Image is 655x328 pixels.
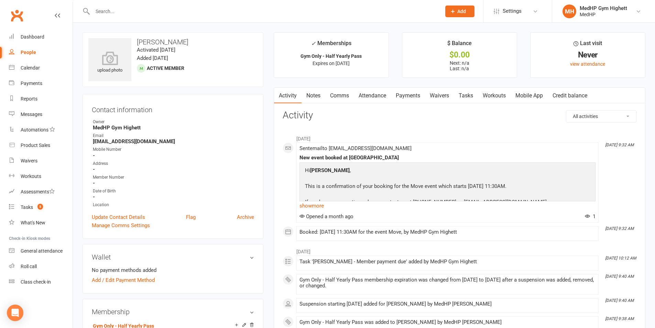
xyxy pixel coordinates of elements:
[93,152,254,159] strong: -
[88,38,258,46] h3: [PERSON_NAME]
[299,301,596,307] div: Suspension starting [DATE] added for [PERSON_NAME] by MedHP [PERSON_NAME]
[425,88,454,104] a: Waivers
[9,91,73,107] a: Reports
[9,138,73,153] a: Product Sales
[408,51,511,59] div: $0.00
[580,11,627,18] div: MedHP
[283,244,636,255] li: [DATE]
[21,189,55,194] div: Assessments
[537,51,639,59] div: Never
[299,155,596,161] div: New event booked at [GEOGRAPHIC_DATA]
[9,243,73,259] a: General attendance kiosk mode
[88,51,131,74] div: upload photo
[9,107,73,122] a: Messages
[93,174,254,181] div: Member Number
[391,88,425,104] a: Payments
[303,198,550,208] p: If you have any questions please contact us at [PHONE_NUMBER] or [EMAIL_ADDRESS][DOMAIN_NAME].
[563,4,576,18] div: MH
[299,145,412,151] span: Sent email to [EMAIL_ADDRESS][DOMAIN_NAME]
[8,7,25,24] a: Clubworx
[9,60,73,76] a: Calendar
[325,88,354,104] a: Comms
[299,201,596,211] a: show more
[9,259,73,274] a: Roll call
[93,146,254,153] div: Mobile Number
[92,266,254,274] li: No payment methods added
[478,88,511,104] a: Workouts
[21,96,37,102] div: Reports
[92,276,155,284] a: Add / Edit Payment Method
[147,65,184,71] span: Active member
[570,61,605,67] a: view attendance
[605,226,634,231] i: [DATE] 9:32 AM
[93,194,254,200] strong: -
[574,39,602,51] div: Last visit
[21,173,41,179] div: Workouts
[93,202,254,208] div: Location
[311,39,351,52] div: Memberships
[585,213,596,220] span: 1
[21,127,48,133] div: Automations
[21,50,36,55] div: People
[299,259,596,265] div: Task '[PERSON_NAME] - Member payment due' added by MedHP Gym Highett
[92,213,145,221] a: Update Contact Details
[21,264,37,269] div: Roll call
[21,279,51,285] div: Class check-in
[274,88,302,104] a: Activity
[9,200,73,215] a: Tasks 5
[92,103,254,114] h3: Contact information
[457,9,466,14] span: Add
[137,55,168,61] time: Added [DATE]
[283,110,636,121] h3: Activity
[21,65,40,71] div: Calendar
[299,319,596,325] div: Gym Only - Half Yearly Pass was added to [PERSON_NAME] by MedHP [PERSON_NAME]
[9,215,73,231] a: What's New
[303,166,550,176] p: Hi ,
[93,133,254,139] div: Email
[503,3,522,19] span: Settings
[445,6,474,17] button: Add
[9,122,73,138] a: Automations
[548,88,592,104] a: Credit balance
[237,213,254,221] a: Archive
[92,253,254,261] h3: Wallet
[447,39,472,51] div: $ Balance
[93,138,254,145] strong: [EMAIL_ADDRESS][DOMAIN_NAME]
[21,81,42,86] div: Payments
[605,142,634,147] i: [DATE] 9:32 AM
[311,40,316,47] i: ✓
[511,88,548,104] a: Mobile App
[37,204,43,210] span: 5
[90,7,436,16] input: Search...
[605,316,634,321] i: [DATE] 9:38 AM
[283,131,636,142] li: [DATE]
[21,34,44,40] div: Dashboard
[21,158,37,163] div: Waivers
[9,153,73,169] a: Waivers
[299,213,353,220] span: Opened a month ago
[605,274,634,279] i: [DATE] 9:40 AM
[93,160,254,167] div: Address
[9,29,73,45] a: Dashboard
[186,213,196,221] a: Flag
[299,277,596,289] div: Gym Only - Half Yearly Pass membership expiration was changed from [DATE] to [DATE] after a suspe...
[137,47,175,53] time: Activated [DATE]
[605,256,636,261] i: [DATE] 10:12 AM
[21,220,45,225] div: What's New
[580,5,627,11] div: MedHP Gym Highett
[93,180,254,186] strong: -
[605,298,634,303] i: [DATE] 9:40 AM
[21,112,42,117] div: Messages
[313,61,350,66] span: Expires on [DATE]
[454,88,478,104] a: Tasks
[9,169,73,184] a: Workouts
[9,274,73,290] a: Class kiosk mode
[92,308,254,316] h3: Membership
[93,166,254,172] strong: -
[310,167,350,173] strong: [PERSON_NAME]
[9,76,73,91] a: Payments
[21,142,50,148] div: Product Sales
[21,248,63,254] div: General attendance
[301,53,362,59] strong: Gym Only - Half Yearly Pass
[303,182,550,192] p: This is a confirmation of your booking for the Move event which starts [DATE] 11:30AM.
